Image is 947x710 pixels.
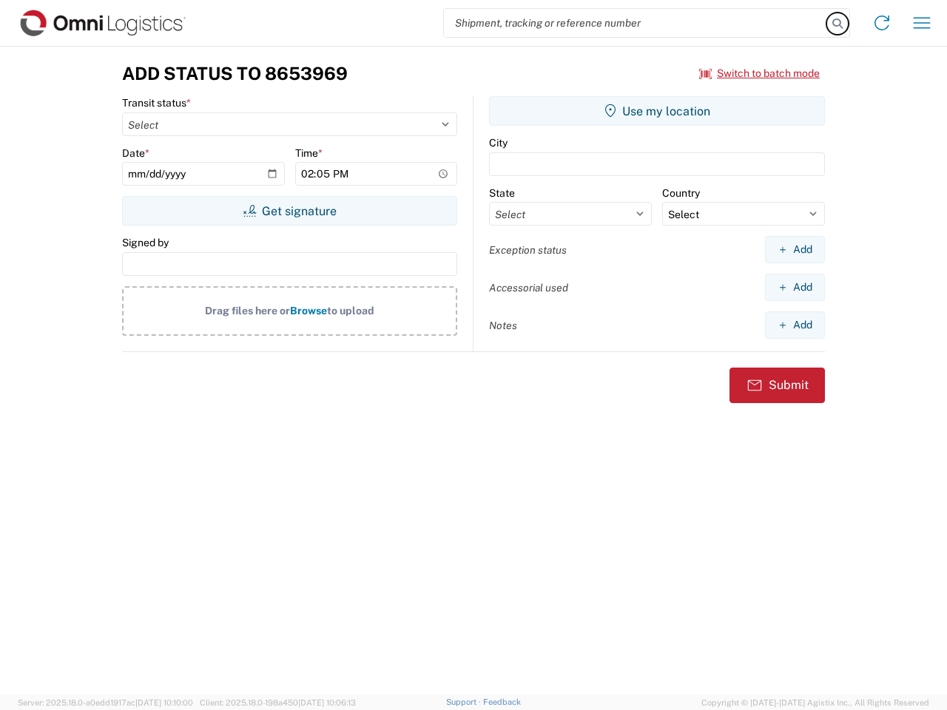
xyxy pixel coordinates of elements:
[205,305,290,317] span: Drag files here or
[662,186,700,200] label: Country
[122,196,457,226] button: Get signature
[489,281,568,294] label: Accessorial used
[298,698,356,707] span: [DATE] 10:06:13
[483,697,521,706] a: Feedback
[765,236,825,263] button: Add
[295,146,323,160] label: Time
[200,698,356,707] span: Client: 2025.18.0-198a450
[290,305,327,317] span: Browse
[135,698,193,707] span: [DATE] 10:10:00
[122,63,348,84] h3: Add Status to 8653969
[489,319,517,332] label: Notes
[446,697,483,706] a: Support
[327,305,374,317] span: to upload
[122,236,169,249] label: Signed by
[489,96,825,126] button: Use my location
[18,698,193,707] span: Server: 2025.18.0-a0edd1917ac
[122,146,149,160] label: Date
[489,186,515,200] label: State
[489,243,567,257] label: Exception status
[701,696,929,709] span: Copyright © [DATE]-[DATE] Agistix Inc., All Rights Reserved
[765,274,825,301] button: Add
[765,311,825,339] button: Add
[729,368,825,403] button: Submit
[444,9,827,37] input: Shipment, tracking or reference number
[122,96,191,109] label: Transit status
[699,61,820,86] button: Switch to batch mode
[489,136,508,149] label: City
